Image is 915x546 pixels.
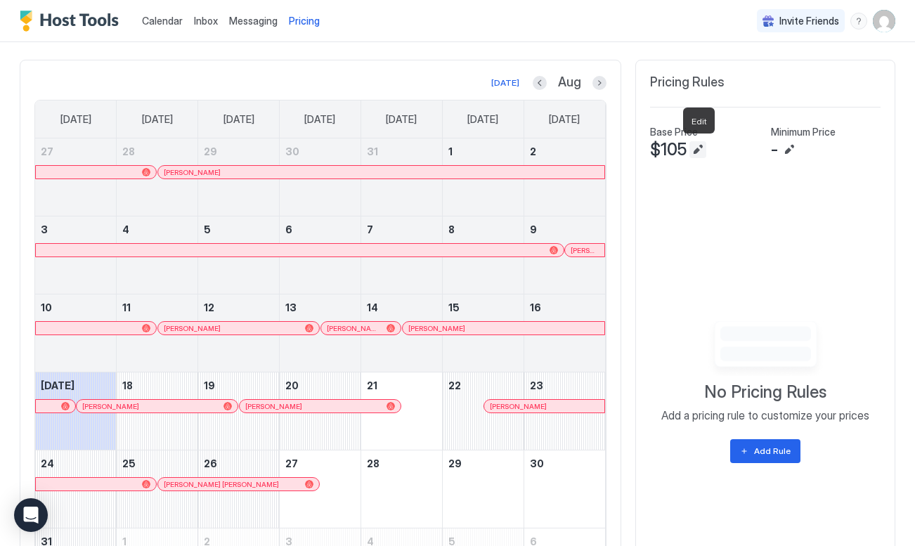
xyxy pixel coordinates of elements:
[754,445,791,457] div: Add Rule
[781,141,798,158] button: Edit
[873,10,895,32] div: User profile
[453,100,512,138] a: Friday
[280,216,361,294] td: August 6, 2025
[122,457,136,469] span: 25
[442,450,524,528] td: August 29, 2025
[361,450,442,476] a: August 28, 2025
[35,138,117,216] td: July 27, 2025
[35,372,116,398] a: August 17, 2025
[524,294,605,372] td: August 16, 2025
[524,294,605,320] a: August 16, 2025
[204,379,215,391] span: 19
[361,372,442,450] td: August 21, 2025
[198,216,280,294] td: August 5, 2025
[41,223,48,235] span: 3
[198,372,279,398] a: August 19, 2025
[198,450,279,476] a: August 26, 2025
[533,76,547,90] button: Previous month
[117,450,197,476] a: August 25, 2025
[117,138,197,164] a: July 28, 2025
[122,223,129,235] span: 4
[60,113,91,126] span: [DATE]
[280,450,361,528] td: August 27, 2025
[198,294,279,320] a: August 12, 2025
[442,216,524,294] td: August 8, 2025
[122,301,131,313] span: 11
[442,372,524,450] td: August 22, 2025
[285,457,298,469] span: 27
[46,100,105,138] a: Sunday
[164,168,221,177] span: [PERSON_NAME]
[361,216,442,294] td: August 7, 2025
[204,457,217,469] span: 26
[285,379,299,391] span: 20
[448,223,455,235] span: 8
[142,113,173,126] span: [DATE]
[117,450,198,528] td: August 25, 2025
[164,480,279,489] span: [PERSON_NAME] [PERSON_NAME]
[117,216,197,242] a: August 4, 2025
[290,100,349,138] a: Wednesday
[442,294,524,372] td: August 15, 2025
[650,139,687,160] span: $105
[41,457,54,469] span: 24
[361,138,442,216] td: July 31, 2025
[198,294,280,372] td: August 12, 2025
[524,216,605,242] a: August 9, 2025
[280,294,361,372] td: August 13, 2025
[128,100,187,138] a: Monday
[367,223,373,235] span: 7
[491,77,519,89] div: [DATE]
[198,450,280,528] td: August 26, 2025
[524,372,605,450] td: August 23, 2025
[245,402,395,411] div: [PERSON_NAME]
[35,138,116,164] a: July 27, 2025
[304,113,335,126] span: [DATE]
[524,450,605,528] td: August 30, 2025
[164,324,313,333] div: [PERSON_NAME]
[285,145,299,157] span: 30
[285,301,297,313] span: 13
[327,324,381,333] span: [PERSON_NAME]
[204,301,214,313] span: 12
[35,294,117,372] td: August 10, 2025
[558,74,581,91] span: Aug
[245,402,302,411] span: [PERSON_NAME]
[448,145,453,157] span: 1
[194,13,218,28] a: Inbox
[361,372,442,398] a: August 21, 2025
[661,408,869,422] span: Add a pricing rule to customize your prices
[285,223,292,235] span: 6
[194,15,218,27] span: Inbox
[689,141,706,158] button: Edit
[490,402,547,411] span: [PERSON_NAME]
[327,324,395,333] div: [PERSON_NAME]
[117,294,198,372] td: August 11, 2025
[361,294,442,320] a: August 14, 2025
[280,294,361,320] a: August 13, 2025
[35,294,116,320] a: August 10, 2025
[198,138,279,164] a: July 29, 2025
[408,324,599,333] div: [PERSON_NAME]
[489,74,521,91] button: [DATE]
[443,216,524,242] a: August 8, 2025
[280,372,361,450] td: August 20, 2025
[372,100,431,138] a: Thursday
[524,138,605,216] td: August 2, 2025
[771,139,778,160] span: -
[361,216,442,242] a: August 7, 2025
[524,138,605,164] a: August 2, 2025
[490,402,599,411] div: [PERSON_NAME]
[367,457,379,469] span: 28
[41,145,53,157] span: 27
[535,100,594,138] a: Saturday
[361,294,442,372] td: August 14, 2025
[571,246,599,255] span: [PERSON_NAME]
[164,324,221,333] span: [PERSON_NAME]
[20,11,125,32] a: Host Tools Logo
[443,450,524,476] a: August 29, 2025
[361,450,442,528] td: August 28, 2025
[704,382,826,403] span: No Pricing Rules
[448,379,461,391] span: 22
